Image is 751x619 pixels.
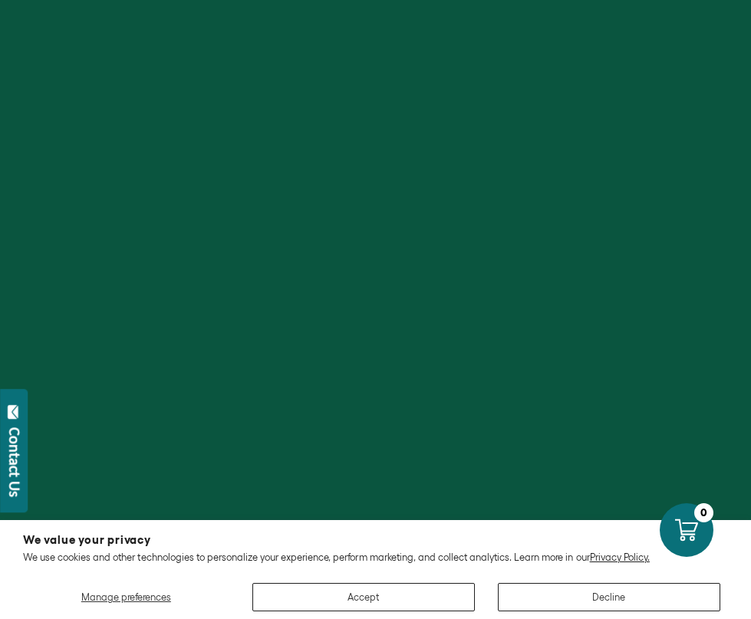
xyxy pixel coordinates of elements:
[7,427,22,497] div: Contact Us
[23,552,728,564] p: We use cookies and other technologies to personalize your experience, perform marketing, and coll...
[694,503,713,522] div: 0
[23,534,728,545] h2: We value your privacy
[81,591,171,603] span: Manage preferences
[252,583,475,611] button: Accept
[590,552,650,563] a: Privacy Policy.
[23,583,229,611] button: Manage preferences
[498,583,720,611] button: Decline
